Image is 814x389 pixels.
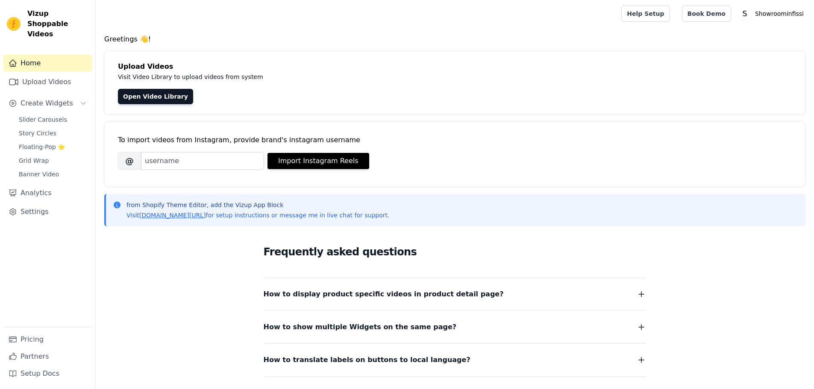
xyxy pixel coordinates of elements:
[3,184,92,202] a: Analytics
[14,127,92,139] a: Story Circles
[3,203,92,220] a: Settings
[267,153,369,169] button: Import Instagram Reels
[3,365,92,382] a: Setup Docs
[118,61,792,72] h4: Upload Videos
[264,288,646,300] button: How to display product specific videos in product detail page?
[19,170,59,178] span: Banner Video
[621,6,670,22] a: Help Setup
[14,141,92,153] a: Floating-Pop ⭐
[3,331,92,348] a: Pricing
[141,152,264,170] input: username
[3,348,92,365] a: Partners
[264,354,646,366] button: How to translate labels on buttons to local language?
[19,156,49,165] span: Grid Wrap
[3,95,92,112] button: Create Widgets
[21,98,73,108] span: Create Widgets
[264,288,504,300] span: How to display product specific videos in product detail page?
[264,321,457,333] span: How to show multiple Widgets on the same page?
[738,6,807,21] button: S Showroominfissi
[3,55,92,72] a: Home
[752,6,807,21] p: Showroominfissi
[264,321,646,333] button: How to show multiple Widgets on the same page?
[19,129,56,137] span: Story Circles
[14,168,92,180] a: Banner Video
[19,143,65,151] span: Floating-Pop ⭐
[27,9,88,39] span: Vizup Shoppable Videos
[7,17,21,31] img: Vizup
[118,72,501,82] p: Visit Video Library to upload videos from system
[14,155,92,167] a: Grid Wrap
[3,73,92,91] a: Upload Videos
[118,135,792,145] div: To import videos from Instagram, provide brand's instagram username
[126,211,389,219] p: Visit for setup instructions or message me in live chat for support.
[118,89,193,104] a: Open Video Library
[14,114,92,126] a: Slider Carousels
[682,6,731,22] a: Book Demo
[742,9,747,18] text: S
[104,34,805,44] h4: Greetings 👋!
[139,212,206,219] a: [DOMAIN_NAME][URL]
[118,152,141,170] span: @
[264,243,646,260] h2: Frequently asked questions
[264,354,470,366] span: How to translate labels on buttons to local language?
[126,201,389,209] p: from Shopify Theme Editor, add the Vizup App Block
[19,115,67,124] span: Slider Carousels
